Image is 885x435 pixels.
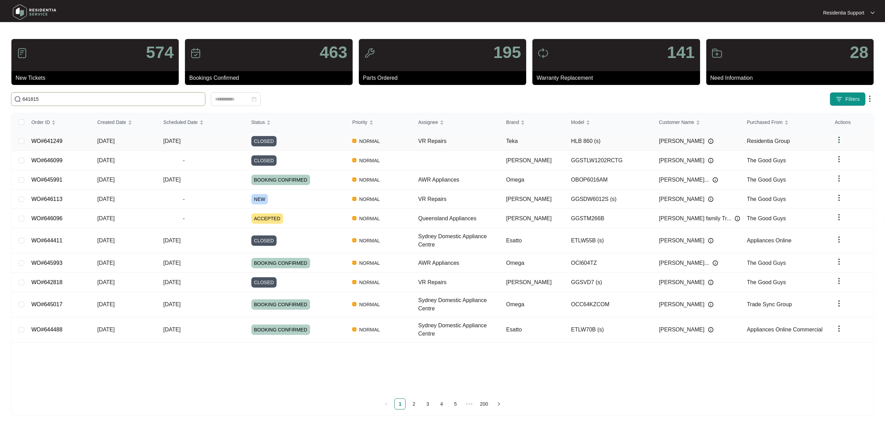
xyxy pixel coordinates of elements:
[830,92,866,106] button: filter iconFilters
[506,238,522,243] span: Esatto
[712,260,718,266] img: Info icon
[97,196,114,202] span: [DATE]
[163,238,180,243] span: [DATE]
[571,118,584,126] span: Model
[163,195,204,203] span: -
[747,260,786,266] span: The Good Guys
[352,302,356,306] img: Vercel Logo
[710,74,874,82] p: Need Information
[659,236,705,245] span: [PERSON_NAME]
[708,302,714,307] img: Info icon
[501,113,566,132] th: Brand
[436,399,447,409] a: 4
[16,74,179,82] p: New Tickets
[158,113,245,132] th: Scheduled Date
[708,196,714,202] img: Info icon
[422,398,433,409] li: 3
[352,158,356,162] img: Vercel Logo
[566,253,653,273] td: OCI604TZ
[418,259,501,267] div: AWR Appliances
[659,137,705,145] span: [PERSON_NAME]
[566,132,653,151] td: HLB 860 (s)
[251,213,283,224] span: ACCEPTED
[418,278,501,287] div: VR Repairs
[31,301,63,307] a: WO#645017
[14,96,21,103] img: search-icon
[189,74,352,82] p: Bookings Confirmed
[163,156,204,165] span: -
[347,113,413,132] th: Priority
[708,138,714,144] img: Info icon
[97,177,114,183] span: [DATE]
[835,277,843,285] img: dropdown arrow
[835,174,843,183] img: dropdown arrow
[97,327,114,332] span: [DATE]
[418,232,501,249] div: Sydney Domestic Appliance Centre
[31,118,50,126] span: Order ID
[352,139,356,143] img: Vercel Logo
[251,175,310,185] span: BOOKING CONFIRMED
[246,113,347,132] th: Status
[97,301,114,307] span: [DATE]
[251,194,268,204] span: NEW
[835,299,843,308] img: dropdown arrow
[384,402,388,406] span: left
[747,327,822,332] span: Appliances Online Commercial
[418,137,501,145] div: VR Repairs
[506,118,519,126] span: Brand
[163,177,180,183] span: [DATE]
[493,398,504,409] button: right
[566,209,653,228] td: GGSTM266B
[97,157,114,163] span: [DATE]
[251,155,277,166] span: CLOSED
[97,279,114,285] span: [DATE]
[418,321,501,338] div: Sydney Domestic Appliance Centre
[31,238,63,243] a: WO#644411
[747,177,786,183] span: The Good Guys
[747,301,792,307] span: Trade Sync Group
[356,326,383,334] span: NORMAL
[566,170,653,190] td: OBOP6016AM
[850,44,868,61] p: 28
[659,118,694,126] span: Customer Name
[352,327,356,331] img: Vercel Logo
[356,278,383,287] span: NORMAL
[493,44,521,61] p: 195
[708,158,714,163] img: Info icon
[352,216,356,220] img: Vercel Logo
[356,214,383,223] span: NORMAL
[418,118,438,126] span: Assignee
[251,136,277,146] span: CLOSED
[356,300,383,309] span: NORMAL
[667,44,695,61] p: 141
[747,215,786,221] span: The Good Guys
[659,176,709,184] span: [PERSON_NAME]...
[506,301,524,307] span: Omega
[97,118,126,126] span: Created Date
[566,190,653,209] td: GGSDW6012S (s)
[835,325,843,333] img: dropdown arrow
[735,216,740,221] img: Info icon
[659,259,709,267] span: [PERSON_NAME]...
[251,235,277,246] span: CLOSED
[829,113,873,132] th: Actions
[163,214,204,223] span: -
[352,238,356,242] img: Vercel Logo
[381,398,392,409] button: left
[506,196,552,202] span: [PERSON_NAME]
[450,399,460,409] a: 5
[413,113,501,132] th: Assignee
[477,398,490,409] li: 200
[845,96,860,103] span: Filters
[356,156,383,165] span: NORMAL
[566,292,653,317] td: OCC64KZCOM
[708,327,714,332] img: Info icon
[566,273,653,292] td: GGSVD7 (s)
[422,399,433,409] a: 3
[506,260,524,266] span: Omega
[356,195,383,203] span: NORMAL
[464,398,475,409] span: •••
[163,260,180,266] span: [DATE]
[464,398,475,409] li: Next 5 Pages
[92,113,158,132] th: Created Date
